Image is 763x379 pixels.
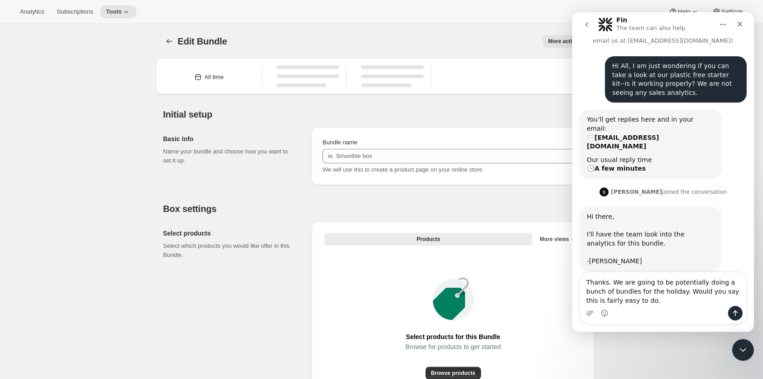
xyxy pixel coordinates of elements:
[15,5,50,18] button: Analytics
[707,5,748,18] button: Settings
[100,5,136,18] button: Tools
[406,340,501,353] span: Browse for products to get started
[322,139,357,146] span: Bundle name
[406,330,500,343] span: Select products for this Bundle
[57,8,93,15] span: Subscriptions
[721,8,743,15] span: Settings
[163,134,297,143] h2: Basic Info
[20,8,44,15] span: Analytics
[732,339,754,361] iframe: Intercom live chat
[163,229,297,238] h2: Select products
[663,5,704,18] button: Help
[322,166,482,173] span: We will use this to create a product page on your online store
[163,35,176,48] button: Bundles
[548,38,582,45] span: More actions
[534,233,582,246] button: More views
[178,36,227,46] span: Edit Bundle
[431,369,476,377] span: Browse products
[51,5,99,18] button: Subscriptions
[543,35,595,48] button: More actions
[322,149,584,163] input: ie. Smoothie box
[416,236,440,243] span: Products
[572,12,754,332] iframe: Intercom live chat
[106,8,122,15] span: Tools
[163,241,297,260] p: Select which products you would like offer in this Bundle.
[540,236,569,243] span: More views
[678,8,690,15] span: Help
[204,73,224,82] div: All time
[163,109,595,120] h2: Initial setup
[163,147,297,165] p: Name your bundle and choose how you want to set it up.
[163,203,595,214] h2: Box settings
